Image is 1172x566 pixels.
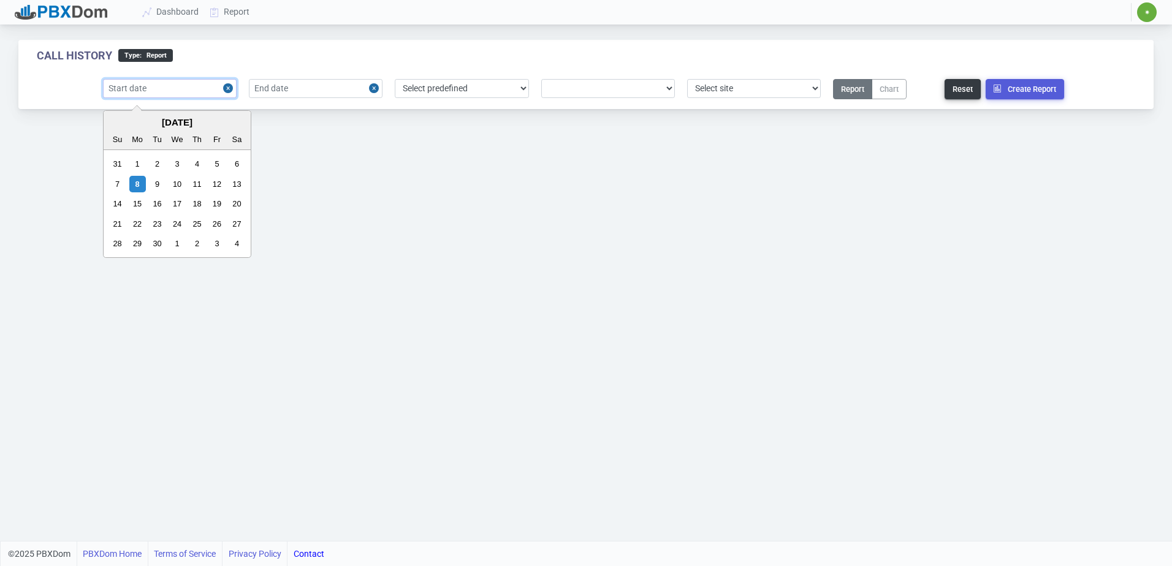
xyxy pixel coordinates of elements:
button: Reset [945,79,981,99]
div: Choose Sunday, September 14th, 2025 [109,195,126,212]
button: Report [833,79,872,99]
div: Choose Tuesday, September 2nd, 2025 [149,156,166,172]
button: Chart [872,79,907,99]
div: Th [189,131,205,148]
div: Choose Saturday, September 20th, 2025 [229,195,245,212]
a: Privacy Policy [229,541,281,566]
div: Choose Wednesday, September 10th, 2025 [169,176,185,192]
div: Choose Saturday, September 6th, 2025 [229,156,245,172]
input: Start date [103,79,237,98]
a: Report [205,1,256,23]
div: Choose Friday, September 19th, 2025 [208,195,225,212]
span: Report [142,51,167,59]
div: Choose Monday, September 1st, 2025 [129,156,146,172]
div: Choose Thursday, September 11th, 2025 [189,176,205,192]
button: Close [369,79,382,98]
div: ©2025 PBXDom [8,541,324,566]
div: Tu [149,131,166,148]
div: Fr [208,131,225,148]
div: Choose Tuesday, September 23rd, 2025 [149,216,166,232]
div: Choose Sunday, August 31st, 2025 [109,156,126,172]
a: Terms of Service [154,541,216,566]
div: Choose Friday, September 12th, 2025 [208,176,225,192]
div: Mo [129,131,146,148]
div: Choose Thursday, September 25th, 2025 [189,216,205,232]
div: Choose Friday, September 26th, 2025 [208,216,225,232]
div: Choose Tuesday, September 30th, 2025 [149,235,166,252]
div: Choose Sunday, September 7th, 2025 [109,176,126,192]
div: type : [118,49,173,62]
button: Create Report [986,79,1064,99]
div: Choose Wednesday, October 1st, 2025 [169,235,185,252]
span: ✷ [1144,9,1150,16]
button: Close [223,79,237,98]
div: Choose Saturday, September 27th, 2025 [229,216,245,232]
div: Choose Monday, September 8th, 2025 [129,176,146,192]
div: Choose Tuesday, September 9th, 2025 [149,176,166,192]
div: Choose Thursday, October 2nd, 2025 [189,235,205,252]
div: Su [109,131,126,148]
button: ✷ [1136,2,1157,23]
div: Choose Friday, September 5th, 2025 [208,156,225,172]
div: Choose Wednesday, September 24th, 2025 [169,216,185,232]
div: Choose Wednesday, September 3rd, 2025 [169,156,185,172]
div: Choose Saturday, September 13th, 2025 [229,176,245,192]
button: Previous Month [105,112,124,132]
div: Choose Monday, September 22nd, 2025 [129,216,146,232]
input: End date [249,79,382,98]
div: We [169,131,185,148]
button: Next Month [230,112,249,132]
div: Call History [37,49,112,62]
a: PBXDom Home [83,541,142,566]
div: Choose Monday, September 15th, 2025 [129,195,146,212]
a: Dashboard [137,1,205,23]
div: Choose Monday, September 29th, 2025 [129,235,146,252]
div: month 2025-09 [107,154,246,254]
div: Choose Thursday, September 18th, 2025 [189,195,205,212]
div: Choose Friday, October 3rd, 2025 [208,235,225,252]
div: Choose Thursday, September 4th, 2025 [189,156,205,172]
div: Choose Tuesday, September 16th, 2025 [149,195,166,212]
a: Contact [294,541,324,566]
div: [DATE] [104,116,251,130]
div: Sa [229,131,245,148]
div: Choose Sunday, September 28th, 2025 [109,235,126,252]
div: Choose Saturday, October 4th, 2025 [229,235,245,252]
div: Choose Wednesday, September 17th, 2025 [169,195,185,212]
div: Choose Sunday, September 21st, 2025 [109,216,126,232]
